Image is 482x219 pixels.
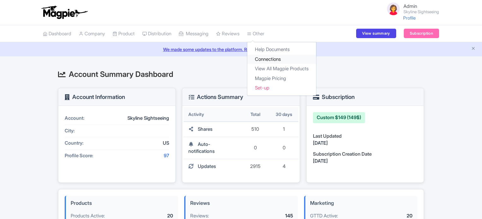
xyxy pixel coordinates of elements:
a: View summary [356,29,396,38]
div: [DATE] [313,158,417,165]
a: Connections [247,55,316,64]
th: Total [241,107,270,122]
a: We made some updates to the platform. Read more about the new layout [4,46,478,53]
a: Admin Skyline Sightseeing [382,1,439,16]
div: [DATE] [313,140,417,147]
button: Close announcement [471,45,476,53]
td: 510 [241,122,270,137]
div: Subscription Creation Date [313,151,417,158]
a: Distribution [142,25,171,43]
small: Skyline Sightseeing [403,10,439,14]
div: Account: [65,115,112,122]
a: Subscription [404,29,439,38]
div: City: [65,127,112,135]
div: Skyline Sightseeing [112,115,169,122]
h4: Products [71,200,173,206]
span: Auto-notifications [188,141,215,154]
img: logo-ab69f6fb50320c5b225c76a69d11143b.png [40,5,89,19]
div: Country: [65,140,112,147]
span: Updates [198,163,216,169]
a: Dashboard [43,25,71,43]
a: Profile [403,15,416,20]
td: 2915 [241,159,270,174]
span: 4 [283,163,285,169]
a: Reviews [216,25,239,43]
td: 0 [241,137,270,159]
span: 1 [283,126,285,132]
h3: Actions Summary [189,94,243,100]
a: Company [79,25,105,43]
h3: Account Information [65,94,125,100]
img: avatar_key_member-9c1dde93af8b07d7383eb8b5fb890c87.png [386,1,401,16]
th: Activity [184,107,241,122]
h2: Account Summary Dashboard [58,70,424,78]
h4: Marketing [310,200,413,206]
span: Shares [198,126,213,132]
h4: Reviews [190,200,293,206]
a: Magpie Pricing [247,74,316,84]
span: Admin [403,3,417,9]
div: 97 [112,152,169,159]
a: Set-up [247,83,316,93]
div: Last Updated [313,133,417,140]
a: Messaging [179,25,209,43]
a: Help Documents [247,45,316,55]
div: Profile Score: [65,152,112,159]
a: View All Magpie Products [247,64,316,74]
span: 0 [283,145,285,151]
h3: Subscription [313,94,355,100]
a: Other [247,25,264,43]
a: Product [113,25,135,43]
div: US [112,140,169,147]
th: 30 days [270,107,298,122]
div: Custom $149 (149$) [313,112,365,123]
